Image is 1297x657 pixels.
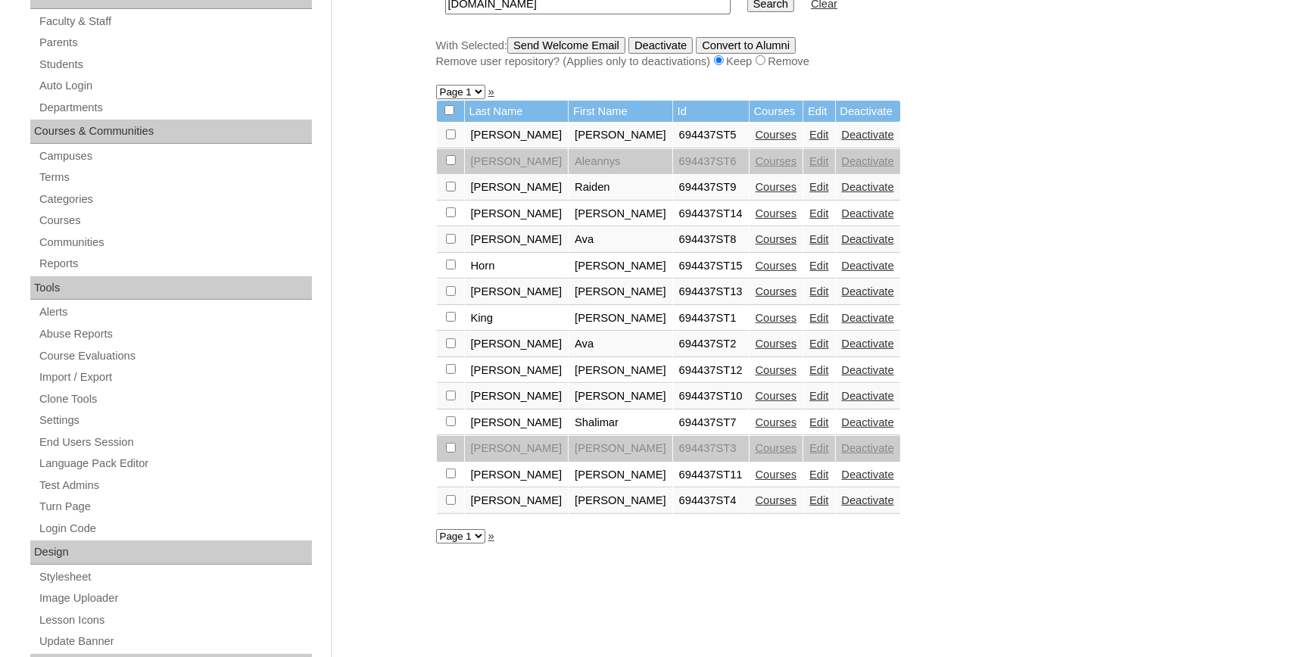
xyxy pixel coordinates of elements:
a: » [488,530,494,542]
td: Shalimar [569,410,672,436]
input: Deactivate [628,37,693,54]
a: Courses [756,469,797,481]
div: With Selected: [436,37,1186,70]
a: Edit [809,442,828,454]
td: 694437ST12 [673,358,749,384]
a: Edit [809,312,828,324]
a: Campuses [38,147,312,166]
td: [PERSON_NAME] [465,410,569,436]
a: Language Pack Editor [38,454,312,473]
a: Deactivate [842,207,894,220]
a: Clone Tools [38,390,312,409]
a: Lesson Icons [38,611,312,630]
td: Edit [803,101,834,123]
a: Courses [756,129,797,141]
a: Edit [809,129,828,141]
a: Courses [756,442,797,454]
a: Edit [809,390,828,402]
td: 694437ST14 [673,201,749,227]
a: Edit [809,260,828,272]
a: Auto Login [38,76,312,95]
td: 694437ST15 [673,254,749,279]
div: Design [30,540,312,565]
td: 694437ST8 [673,227,749,253]
a: Parents [38,33,312,52]
a: Deactivate [842,494,894,506]
td: [PERSON_NAME] [465,279,569,305]
input: Convert to Alumni [696,37,796,54]
a: Courses [756,494,797,506]
a: Deactivate [842,260,894,272]
td: Horn [465,254,569,279]
a: Courses [756,416,797,428]
a: » [488,86,494,98]
td: 694437ST7 [673,410,749,436]
a: Courses [756,155,797,167]
a: Deactivate [842,442,894,454]
td: [PERSON_NAME] [465,462,569,488]
a: Deactivate [842,364,894,376]
td: 694437ST5 [673,123,749,148]
td: Last Name [465,101,569,123]
a: Courses [38,211,312,230]
td: [PERSON_NAME] [569,384,672,409]
td: Id [673,101,749,123]
td: Raiden [569,175,672,201]
td: [PERSON_NAME] [569,358,672,384]
a: Courses [756,338,797,350]
td: 694437ST13 [673,279,749,305]
td: [PERSON_NAME] [569,254,672,279]
td: [PERSON_NAME] [465,227,569,253]
td: Courses [750,101,803,123]
td: 694437ST9 [673,175,749,201]
div: Tools [30,276,312,300]
a: Deactivate [842,416,894,428]
td: 694437ST6 [673,149,749,175]
a: Deactivate [842,390,894,402]
td: [PERSON_NAME] [569,123,672,148]
td: [PERSON_NAME] [465,358,569,384]
a: Deactivate [842,155,894,167]
a: Course Evaluations [38,347,312,366]
a: Deactivate [842,129,894,141]
td: [PERSON_NAME] [569,279,672,305]
td: [PERSON_NAME] [465,436,569,462]
a: Edit [809,233,828,245]
td: 694437ST10 [673,384,749,409]
a: Deactivate [842,338,894,350]
a: Settings [38,411,312,430]
td: [PERSON_NAME] [569,201,672,227]
td: First Name [569,101,672,123]
a: Deactivate [842,469,894,481]
a: Terms [38,168,312,187]
a: Image Uploader [38,589,312,608]
td: [PERSON_NAME] [465,123,569,148]
a: Edit [809,285,828,297]
td: 694437ST11 [673,462,749,488]
a: Edit [809,416,828,428]
a: Deactivate [842,181,894,193]
td: [PERSON_NAME] [465,175,569,201]
td: [PERSON_NAME] [465,332,569,357]
a: Courses [756,233,797,245]
a: Courses [756,390,797,402]
td: Ava [569,227,672,253]
a: Alerts [38,303,312,322]
a: Courses [756,207,797,220]
a: Deactivate [842,233,894,245]
a: Faculty & Staff [38,12,312,31]
a: Departments [38,98,312,117]
td: 694437ST1 [673,306,749,332]
a: Edit [809,155,828,167]
a: End Users Session [38,433,312,452]
td: [PERSON_NAME] [465,201,569,227]
a: Edit [809,364,828,376]
a: Communities [38,233,312,252]
a: Deactivate [842,285,894,297]
a: Stylesheet [38,568,312,587]
a: Edit [809,494,828,506]
a: Courses [756,260,797,272]
a: Edit [809,181,828,193]
a: Edit [809,469,828,481]
a: Abuse Reports [38,325,312,344]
